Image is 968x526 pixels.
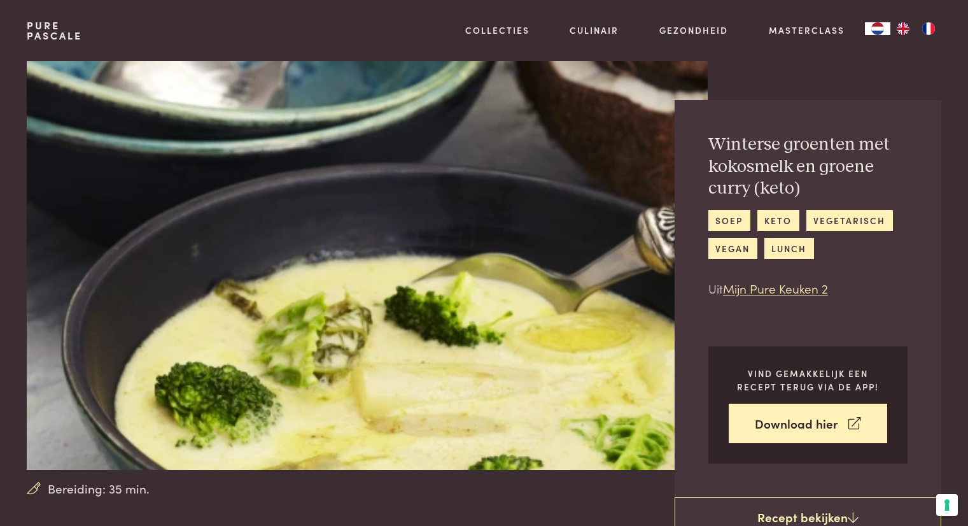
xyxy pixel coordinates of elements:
[806,210,893,231] a: vegetarisch
[723,280,828,297] a: Mijn Pure Keuken 2
[865,22,890,35] div: Language
[708,238,757,259] a: vegan
[729,367,887,393] p: Vind gemakkelijk een recept terug via de app!
[729,404,887,444] a: Download hier
[865,22,890,35] a: NL
[769,24,845,37] a: Masterclass
[708,134,908,200] h2: Winterse groenten met kokosmelk en groene curry (keto)
[757,210,799,231] a: keto
[570,24,619,37] a: Culinair
[764,238,814,259] a: lunch
[890,22,941,35] ul: Language list
[27,20,82,41] a: PurePascale
[865,22,941,35] aside: Language selected: Nederlands
[27,61,707,470] img: Winterse groenten met kokosmelk en groene curry (keto)
[708,210,750,231] a: soep
[708,280,908,298] p: Uit
[890,22,916,35] a: EN
[48,480,150,498] span: Bereiding: 35 min.
[916,22,941,35] a: FR
[465,24,530,37] a: Collecties
[659,24,728,37] a: Gezondheid
[936,494,958,516] button: Uw voorkeuren voor toestemming voor trackingtechnologieën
